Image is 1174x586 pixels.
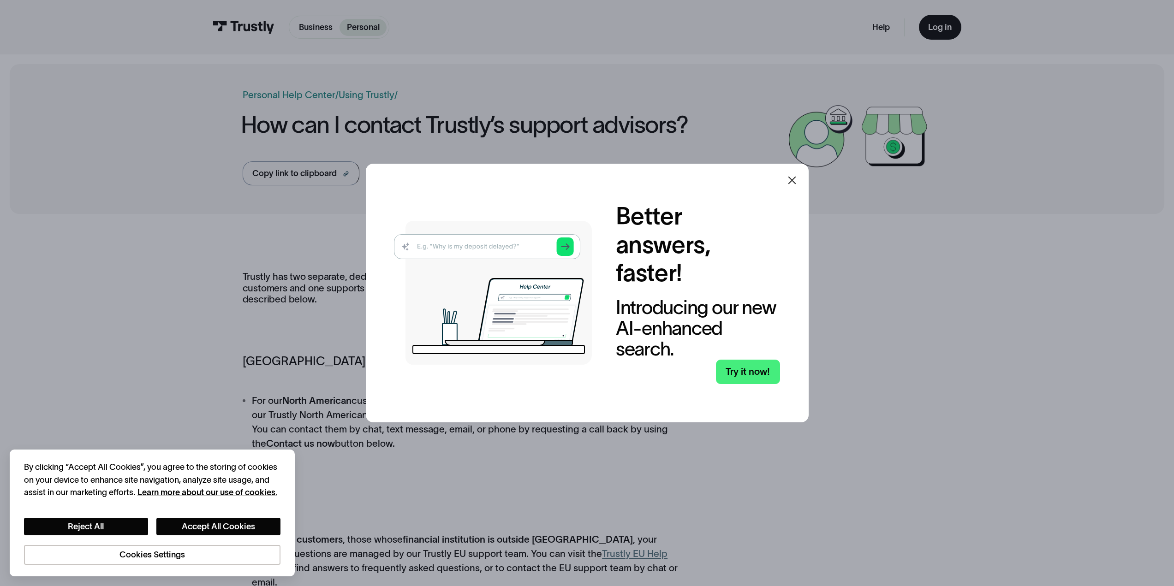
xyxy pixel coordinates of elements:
button: Reject All [24,518,148,536]
button: Cookies Settings [24,545,280,565]
div: Cookie banner [10,450,295,577]
div: Privacy [24,461,280,564]
button: Accept All Cookies [156,518,280,536]
div: By clicking “Accept All Cookies”, you agree to the storing of cookies on your device to enhance s... [24,461,280,498]
h2: Better answers, faster! [616,202,780,287]
a: More information about your privacy, opens in a new tab [137,488,277,497]
a: Try it now! [716,360,780,385]
div: Introducing our new AI-enhanced search. [616,297,780,360]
